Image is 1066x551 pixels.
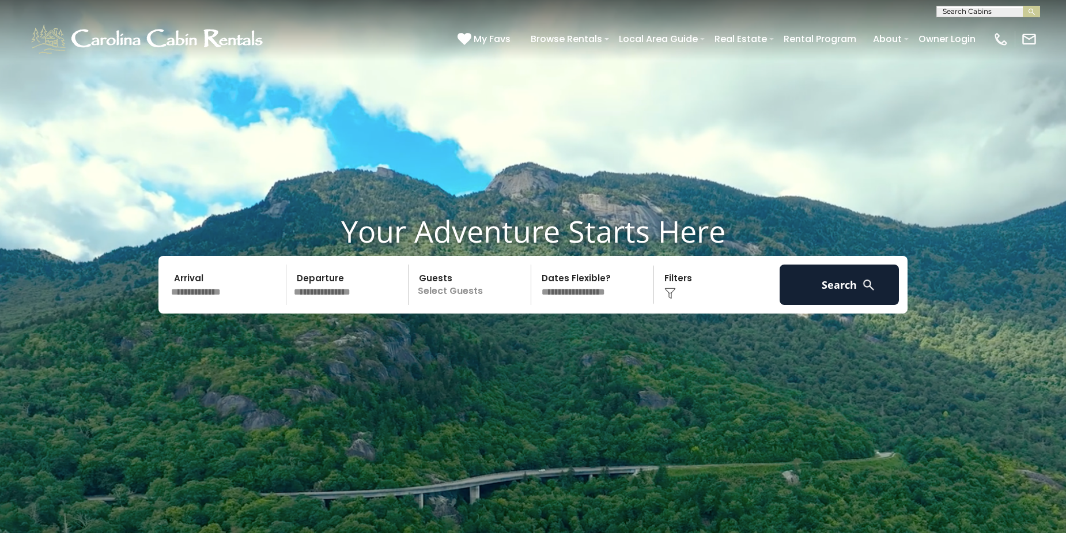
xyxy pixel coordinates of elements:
[412,265,531,305] p: Select Guests
[9,213,1057,249] h1: Your Adventure Starts Here
[29,22,268,56] img: White-1-1-2.png
[913,29,981,49] a: Owner Login
[474,32,511,46] span: My Favs
[1021,31,1037,47] img: mail-regular-white.png
[664,288,676,299] img: filter--v1.png
[778,29,862,49] a: Rental Program
[780,265,899,305] button: Search
[709,29,773,49] a: Real Estate
[867,29,908,49] a: About
[525,29,608,49] a: Browse Rentals
[458,32,513,47] a: My Favs
[613,29,704,49] a: Local Area Guide
[861,278,876,292] img: search-regular-white.png
[993,31,1009,47] img: phone-regular-white.png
